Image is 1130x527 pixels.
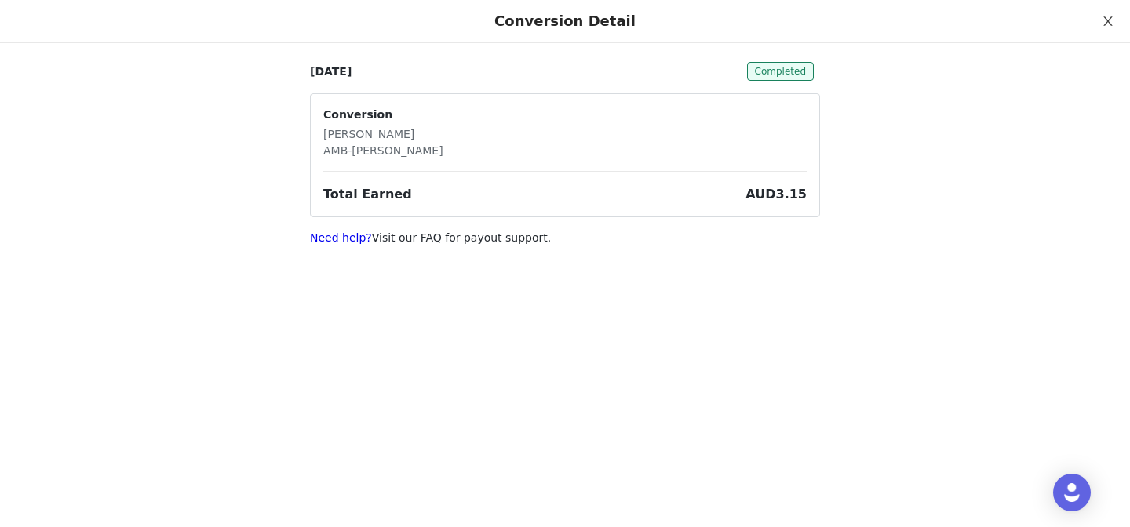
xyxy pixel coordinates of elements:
div: Open Intercom Messenger [1053,474,1091,511]
p: [DATE] [310,64,352,80]
span: Completed [747,62,814,81]
span: AUD3.15 [745,187,807,202]
div: Conversion Detail [494,13,636,30]
p: Visit our FAQ for payout support. [310,230,820,246]
a: Need help? [310,231,372,244]
p: Conversion [323,107,443,123]
h3: Total Earned [323,185,412,204]
i: icon: close [1102,15,1114,27]
p: AMB-[PERSON_NAME] [323,143,443,159]
p: [PERSON_NAME] [323,126,443,143]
